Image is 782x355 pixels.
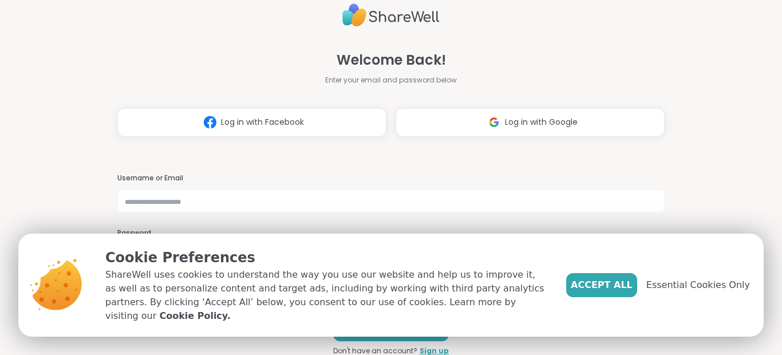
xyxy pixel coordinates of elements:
a: Cookie Policy. [159,309,230,323]
span: Log in with Facebook [221,116,304,128]
img: ShareWell Logomark [483,112,505,133]
p: ShareWell uses cookies to understand the way you use our website and help us to improve it, as we... [105,268,548,323]
span: Essential Cookies Only [646,278,750,292]
button: Log in with Google [396,108,665,137]
button: Log in with Facebook [117,108,386,137]
img: ShareWell Logomark [199,112,221,133]
span: Log in with Google [505,116,578,128]
h3: Username or Email [117,173,665,183]
button: Accept All [566,273,637,297]
span: Enter your email and password below [325,75,457,85]
span: Accept All [571,278,633,292]
h3: Password [117,228,665,238]
p: Cookie Preferences [105,247,548,268]
span: Welcome Back! [337,50,446,70]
